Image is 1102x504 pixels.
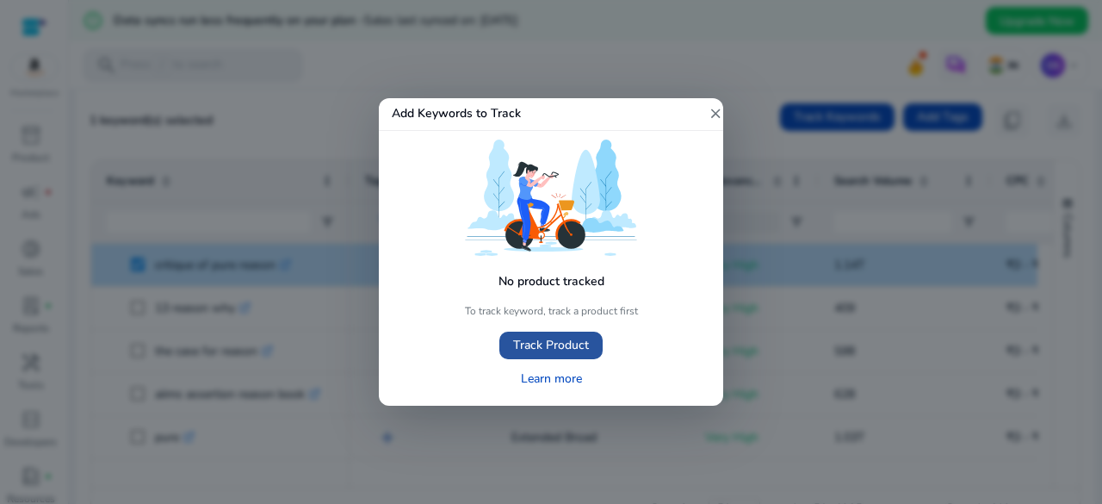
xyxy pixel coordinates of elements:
[379,98,551,130] h5: Add Keywords to Track
[465,304,638,318] p: To track keyword, track a product first
[486,262,617,298] h5: No product tracked
[465,140,637,256] img: cycle.svg
[521,370,582,388] span: Learn more
[514,365,589,393] a: Learn more
[513,336,589,354] span: Track Product
[499,332,603,359] button: Track Product
[708,106,723,121] mat-icon: close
